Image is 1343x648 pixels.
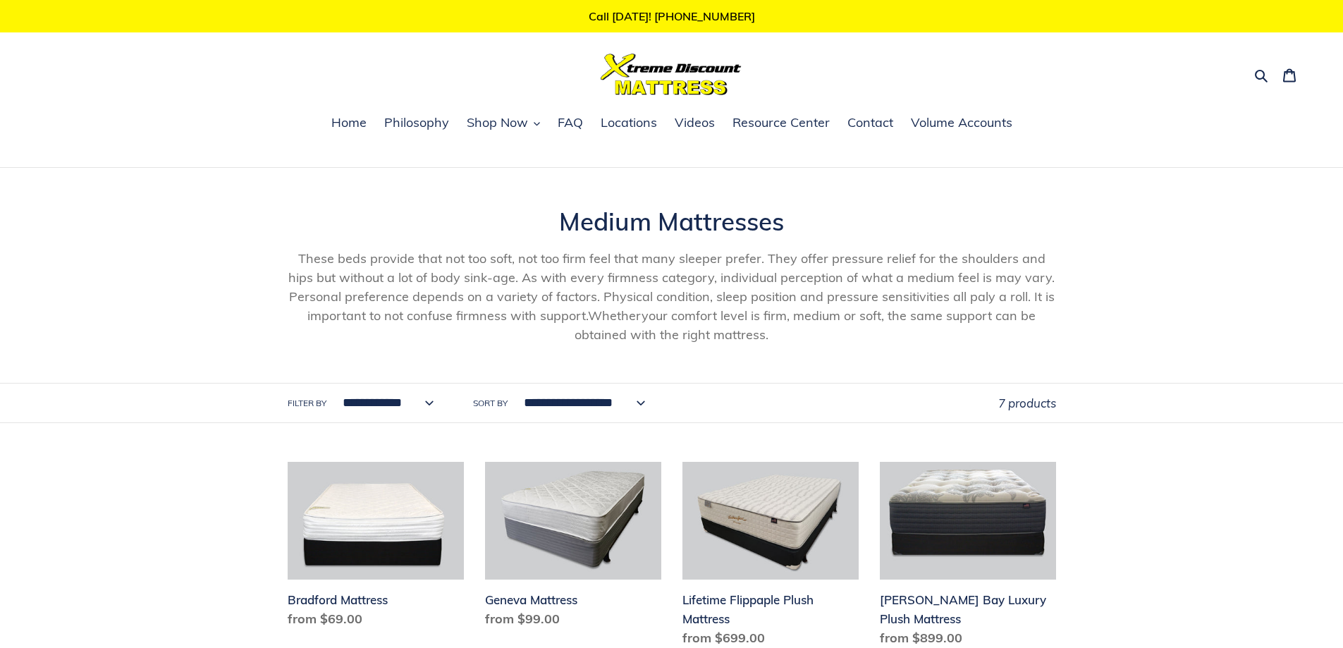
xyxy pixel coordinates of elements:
[467,114,528,131] span: Shop Now
[460,113,547,134] button: Shop Now
[551,113,590,134] a: FAQ
[904,113,1019,134] a: Volume Accounts
[601,54,742,95] img: Xtreme Discount Mattress
[377,113,456,134] a: Philosophy
[384,114,449,131] span: Philosophy
[725,113,837,134] a: Resource Center
[331,114,367,131] span: Home
[668,113,722,134] a: Videos
[324,113,374,134] a: Home
[911,114,1012,131] span: Volume Accounts
[288,462,464,634] a: Bradford Mattress
[601,114,657,131] span: Locations
[594,113,664,134] a: Locations
[559,206,784,237] span: Medium Mattresses
[675,114,715,131] span: Videos
[998,396,1056,410] span: 7 products
[485,462,661,634] a: Geneva Mattress
[558,114,583,131] span: FAQ
[473,397,508,410] label: Sort by
[288,397,326,410] label: Filter by
[847,114,893,131] span: Contact
[588,307,642,324] span: Whether
[288,249,1056,344] p: These beds provide that not too soft, not too firm feel that many sleeper prefer. They offer pres...
[732,114,830,131] span: Resource Center
[840,113,900,134] a: Contact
